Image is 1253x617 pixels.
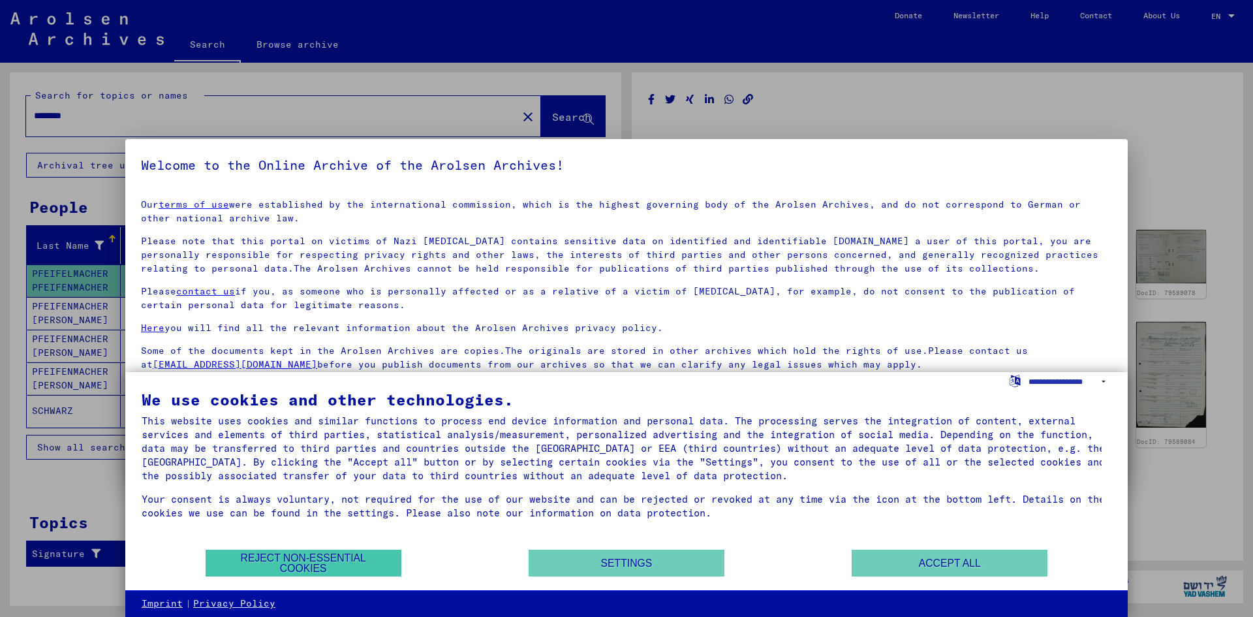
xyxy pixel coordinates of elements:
[142,414,1111,483] div: This website uses cookies and similar functions to process end device information and personal da...
[141,322,164,334] a: Here
[193,597,275,610] a: Privacy Policy
[141,155,1112,176] h5: Welcome to the Online Archive of the Arolsen Archives!
[142,392,1111,407] div: We use cookies and other technologies.
[141,234,1112,276] p: Please note that this portal on victims of Nazi [MEDICAL_DATA] contains sensitive data on identif...
[153,358,317,370] a: [EMAIL_ADDRESS][DOMAIN_NAME]
[141,321,1112,335] p: you will find all the relevant information about the Arolsen Archives privacy policy.
[142,597,183,610] a: Imprint
[206,550,401,577] button: Reject non-essential cookies
[852,550,1047,577] button: Accept all
[141,344,1112,372] p: Some of the documents kept in the Arolsen Archives are copies.The originals are stored in other a...
[141,285,1112,312] p: Please if you, as someone who is personally affected or as a relative of a victim of [MEDICAL_DAT...
[159,198,229,210] a: terms of use
[141,198,1112,225] p: Our were established by the international commission, which is the highest governing body of the ...
[142,492,1111,520] div: Your consent is always voluntary, not required for the use of our website and can be rejected or ...
[176,285,235,297] a: contact us
[529,550,724,577] button: Settings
